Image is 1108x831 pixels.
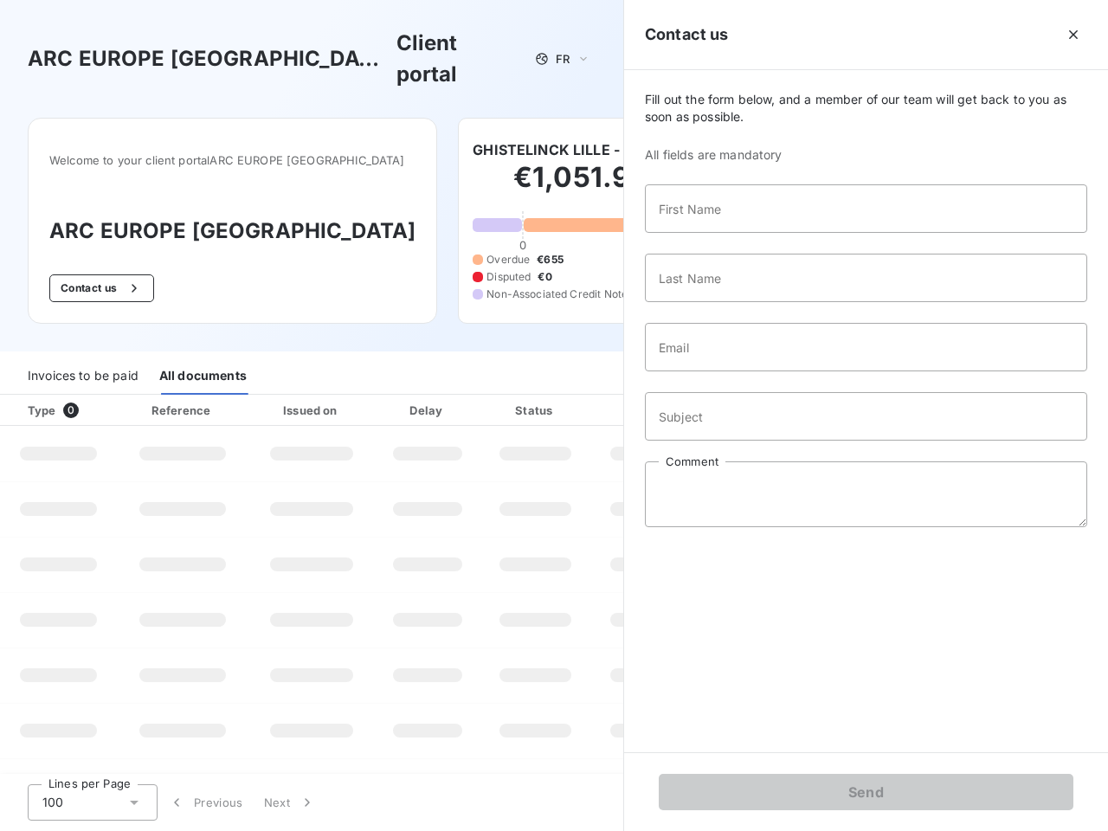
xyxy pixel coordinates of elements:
button: Send [659,774,1073,810]
span: Welcome to your client portal ARC EUROPE [GEOGRAPHIC_DATA] [49,153,415,167]
span: Disputed [486,269,531,285]
h5: Contact us [645,23,729,47]
button: Previous [158,784,254,821]
span: 0 [519,238,526,252]
h6: GHISTELINCK LILLE - MB51064 [473,139,689,160]
input: placeholder [645,184,1087,233]
div: Status [484,402,587,419]
input: placeholder [645,323,1087,371]
input: placeholder [645,254,1087,302]
span: Non-Associated Credit Notes [486,287,633,302]
span: 0 [63,403,79,418]
div: Invoices to be paid [28,358,138,395]
div: Reference [151,403,210,417]
span: €655 [537,252,564,267]
div: All documents [159,358,247,395]
h3: ARC EUROPE [GEOGRAPHIC_DATA] [28,43,390,74]
input: placeholder [645,392,1087,441]
div: Type [17,402,113,419]
div: Delay [378,402,477,419]
div: Amount [594,402,705,419]
span: FR [556,52,570,66]
div: Issued on [252,402,371,419]
h3: ARC EUROPE [GEOGRAPHIC_DATA] [49,216,415,247]
span: All fields are mandatory [645,146,1087,164]
span: €0 [538,269,551,285]
span: Fill out the form below, and a member of our team will get back to you as soon as possible. [645,91,1087,126]
button: Next [254,784,326,821]
span: 100 [42,794,63,811]
h2: €1,051.98 [473,160,689,212]
button: Contact us [49,274,154,302]
h3: Client portal [396,28,523,90]
span: Overdue [486,252,530,267]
